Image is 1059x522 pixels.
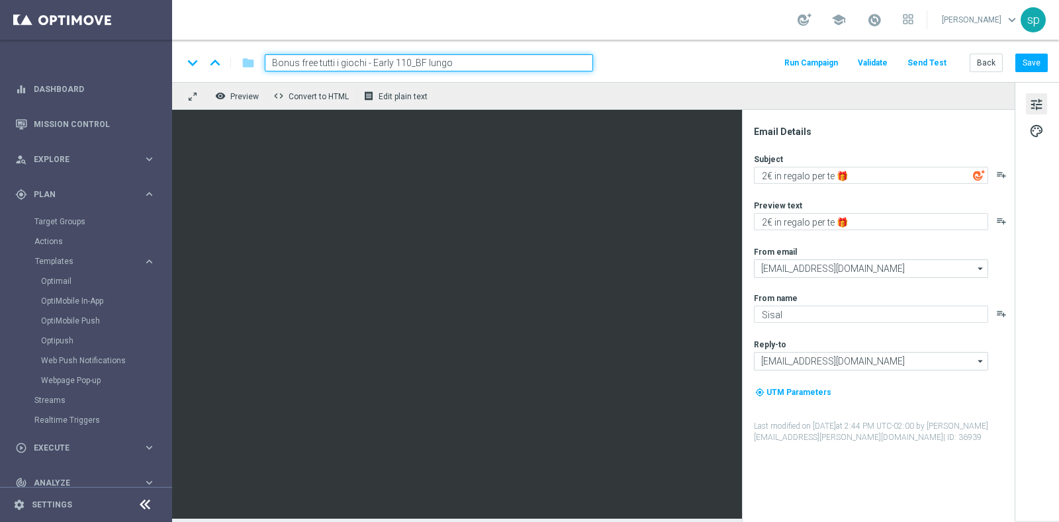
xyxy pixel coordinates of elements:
[15,153,27,165] i: person_search
[143,255,156,268] i: keyboard_arrow_right
[34,216,138,227] a: Target Groups
[15,119,156,130] button: Mission Control
[143,188,156,200] i: keyboard_arrow_right
[230,92,259,101] span: Preview
[973,169,985,181] img: optiGenie.svg
[34,212,171,232] div: Target Groups
[943,433,982,442] span: | ID: 36939
[34,191,143,198] span: Plan
[754,126,1013,138] div: Email Details
[15,442,143,454] div: Execute
[41,370,171,390] div: Webpage Pop-up
[34,415,138,425] a: Realtime Triggers
[41,375,138,386] a: Webpage Pop-up
[15,478,156,488] button: track_changes Analyze keyboard_arrow_right
[996,308,1007,319] button: playlist_add
[41,276,138,286] a: Optimail
[974,260,988,277] i: arrow_drop_down
[1021,7,1046,32] div: sp
[35,257,143,265] div: Templates
[41,331,171,351] div: Optipush
[15,154,156,165] button: person_search Explore keyboard_arrow_right
[32,501,72,509] a: Settings
[754,154,783,165] label: Subject
[831,13,846,27] span: school
[34,479,143,487] span: Analyze
[754,259,988,278] input: Select
[1005,13,1019,27] span: keyboard_arrow_down
[1015,54,1048,72] button: Save
[13,499,25,511] i: settings
[34,410,171,430] div: Realtime Triggers
[996,216,1007,226] button: playlist_add
[205,53,225,73] i: keyboard_arrow_up
[15,84,156,95] button: equalizer Dashboard
[15,442,27,454] i: play_circle_outline
[215,91,226,101] i: remove_red_eye
[754,293,798,304] label: From name
[974,353,988,370] i: arrow_drop_down
[34,236,138,247] a: Actions
[41,296,138,306] a: OptiMobile In-App
[212,87,265,105] button: remove_red_eye Preview
[41,335,138,346] a: Optipush
[996,169,1007,180] button: playlist_add
[41,311,171,331] div: OptiMobile Push
[41,316,138,326] a: OptiMobile Push
[754,247,797,257] label: From email
[1026,93,1047,114] button: tune
[273,91,284,101] span: code
[379,92,428,101] span: Edit plain text
[905,54,948,72] button: Send Test
[34,390,171,410] div: Streams
[970,54,1003,72] button: Back
[41,355,138,366] a: Web Push Notifications
[782,54,840,72] button: Run Campaign
[755,388,764,397] i: my_location
[15,83,27,95] i: equalizer
[143,441,156,454] i: keyboard_arrow_right
[270,87,355,105] button: code Convert to HTML
[240,52,256,73] button: folder
[34,155,143,163] span: Explore
[15,443,156,453] button: play_circle_outline Execute keyboard_arrow_right
[34,232,171,251] div: Actions
[941,10,1021,30] a: [PERSON_NAME]keyboard_arrow_down
[41,351,171,370] div: Web Push Notifications
[15,477,143,489] div: Analyze
[143,476,156,489] i: keyboard_arrow_right
[1026,120,1047,141] button: palette
[1029,96,1044,113] span: tune
[754,200,802,211] label: Preview text
[41,291,171,311] div: OptiMobile In-App
[15,107,156,142] div: Mission Control
[754,421,1013,443] label: Last modified on [DATE] at 2:44 PM UTC-02:00 by [PERSON_NAME][EMAIL_ADDRESS][PERSON_NAME][DOMAIN_...
[856,54,890,72] button: Validate
[858,58,888,67] span: Validate
[34,395,138,406] a: Streams
[15,477,27,489] i: track_changes
[363,91,374,101] i: receipt
[34,251,171,390] div: Templates
[265,54,593,71] input: Enter a unique template name
[754,385,833,400] button: my_location UTM Parameters
[754,339,786,350] label: Reply-to
[34,256,156,267] button: Templates keyboard_arrow_right
[15,189,143,200] div: Plan
[35,257,130,265] span: Templates
[15,189,156,200] button: gps_fixed Plan keyboard_arrow_right
[360,87,434,105] button: receipt Edit plain text
[143,153,156,165] i: keyboard_arrow_right
[41,271,171,291] div: Optimail
[15,189,27,200] i: gps_fixed
[15,153,143,165] div: Explore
